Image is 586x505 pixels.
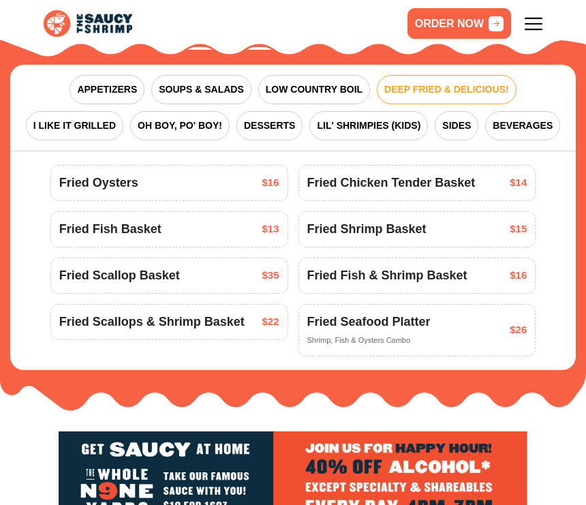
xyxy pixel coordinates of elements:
[317,119,420,133] span: LIL' SHRIMPIES (KIDS)
[485,111,560,140] button: BEVERAGES
[307,313,431,331] span: Fried Seafood Platter
[236,111,303,140] button: DESSERTS
[510,221,527,237] span: $15
[493,119,553,133] span: BEVERAGES
[70,75,144,104] button: APPETIZERS
[510,322,527,338] span: $26
[309,111,428,140] button: LIL' SHRIMPIES (KIDS)
[307,336,411,344] span: Shrimp, Fish & Oysters Combo
[59,313,245,331] span: Fried Scallops & Shrimp Basket
[307,266,467,285] span: Fried Fish & Shrimp Basket
[59,266,180,285] span: Fried Scallop Basket
[59,174,138,192] span: Fried Oysters
[130,111,230,140] button: OH BOY, PO' BOY!
[435,111,478,140] button: SIDES
[262,268,279,284] span: $35
[26,111,123,140] button: I LIKE IT GRILLED
[258,75,370,104] button: LOW COUNTRY BOIL
[510,175,527,191] span: $14
[262,175,279,191] span: $16
[138,119,222,133] span: OH BOY, PO' BOY!
[244,119,295,133] span: DESSERTS
[59,220,161,239] span: Fried Fish Basket
[159,82,243,97] span: SOUPS & SALADS
[151,75,251,104] button: SOUPS & SALADS
[407,8,511,39] a: ORDER NOW
[44,10,132,37] img: logo
[33,119,116,133] span: I LIKE IT GRILLED
[510,268,527,284] span: $16
[262,221,279,237] span: $13
[307,220,427,239] span: Fried Shrimp Basket
[266,82,363,97] span: LOW COUNTRY BOIL
[377,75,516,104] button: DEEP FRIED & DELICIOUS!
[307,174,476,192] span: Fried Chicken Tender Basket
[384,82,509,97] span: DEEP FRIED & DELICIOUS!
[262,314,279,330] span: $22
[442,119,471,133] span: SIDES
[77,82,137,97] span: APPETIZERS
